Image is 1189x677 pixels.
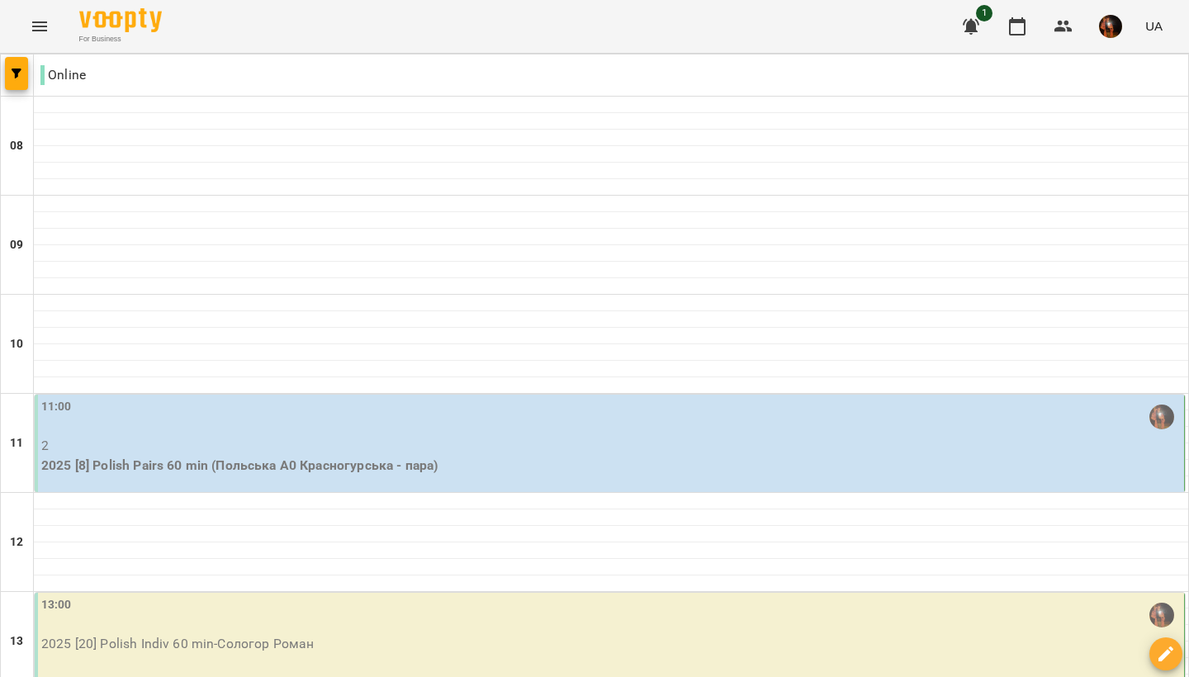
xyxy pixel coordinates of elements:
[10,137,23,155] h6: 08
[976,5,992,21] span: 1
[1145,17,1163,35] span: UA
[10,632,23,651] h6: 13
[41,596,72,614] label: 13:00
[1149,603,1174,627] img: Красногурська Христина (п)
[41,634,1181,654] p: 2025 [20] Polish Indiv 60 min - Сологор Роман
[79,8,162,32] img: Voopty Logo
[1149,405,1174,429] img: Красногурська Христина (п)
[10,434,23,452] h6: 11
[41,398,72,416] label: 11:00
[41,456,1181,476] p: 2025 [8] Polish Pairs 60 min (Польська А0 Красногурська - пара)
[40,65,86,85] p: Online
[10,533,23,552] h6: 12
[20,7,59,46] button: Menu
[1139,11,1169,41] button: UA
[41,436,1181,456] p: 2
[79,34,162,45] span: For Business
[10,335,23,353] h6: 10
[10,236,23,254] h6: 09
[1099,15,1122,38] img: 6e701af36e5fc41b3ad9d440b096a59c.jpg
